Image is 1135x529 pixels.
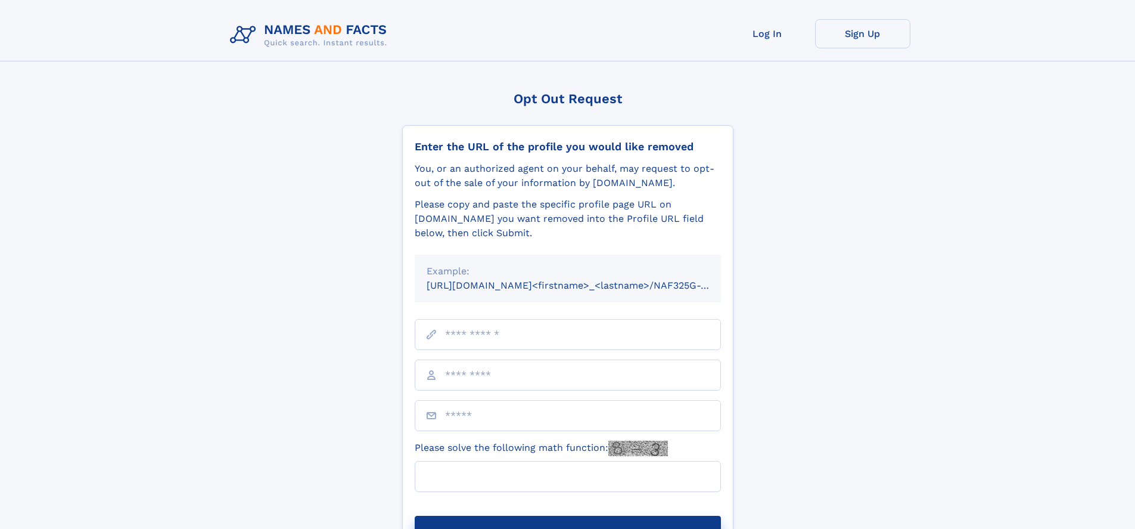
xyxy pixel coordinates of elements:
[415,140,721,153] div: Enter the URL of the profile you would like removed
[402,91,733,106] div: Opt Out Request
[815,19,910,48] a: Sign Up
[225,19,397,51] img: Logo Names and Facts
[427,280,744,291] small: [URL][DOMAIN_NAME]<firstname>_<lastname>/NAF325G-xxxxxxxx
[427,264,709,279] div: Example:
[415,441,668,456] label: Please solve the following math function:
[415,197,721,240] div: Please copy and paste the specific profile page URL on [DOMAIN_NAME] you want removed into the Pr...
[720,19,815,48] a: Log In
[415,162,721,190] div: You, or an authorized agent on your behalf, may request to opt-out of the sale of your informatio...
